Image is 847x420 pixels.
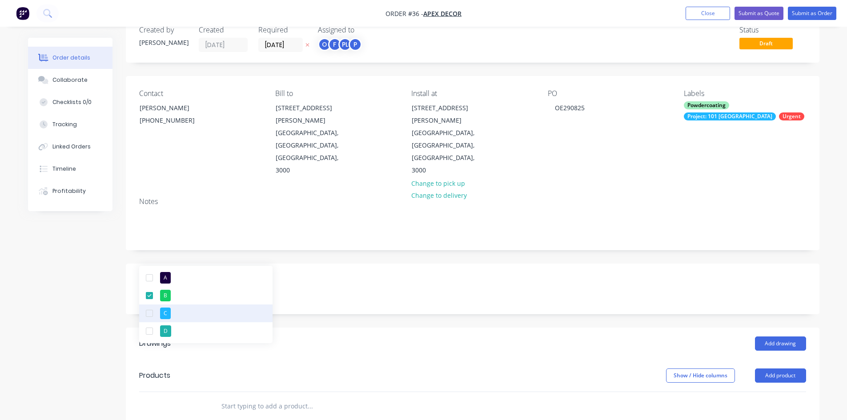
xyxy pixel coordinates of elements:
[28,47,112,69] button: Order details
[548,101,592,114] div: OE290825
[739,26,806,34] div: Status
[221,397,399,415] input: Start typing to add a product...
[276,127,349,176] div: [GEOGRAPHIC_DATA], [GEOGRAPHIC_DATA], [GEOGRAPHIC_DATA], 3000
[318,26,407,34] div: Assigned to
[318,38,362,51] button: OFPLP
[139,304,273,322] button: C
[140,102,213,114] div: [PERSON_NAME]
[755,368,806,383] button: Add product
[28,113,112,136] button: Tracking
[412,127,486,176] div: [GEOGRAPHIC_DATA], [GEOGRAPHIC_DATA], [GEOGRAPHIC_DATA], 3000
[258,26,307,34] div: Required
[686,7,730,20] button: Close
[666,368,735,383] button: Show / Hide columns
[199,26,248,34] div: Created
[139,38,188,47] div: [PERSON_NAME]
[404,101,493,177] div: [STREET_ADDRESS][PERSON_NAME][GEOGRAPHIC_DATA], [GEOGRAPHIC_DATA], [GEOGRAPHIC_DATA], 3000
[139,197,806,206] div: Notes
[684,101,729,109] div: Powdercoating
[140,114,213,127] div: [PHONE_NUMBER]
[139,89,261,98] div: Contact
[276,102,349,127] div: [STREET_ADDRESS][PERSON_NAME]
[28,91,112,113] button: Checklists 0/0
[139,322,273,340] button: D
[28,136,112,158] button: Linked Orders
[338,38,352,51] div: PL
[139,338,171,349] div: Drawings
[52,120,77,128] div: Tracking
[548,89,670,98] div: PO
[28,180,112,202] button: Profitability
[160,290,171,301] div: B
[788,7,836,20] button: Submit as Order
[684,112,776,120] div: Project: 101 [GEOGRAPHIC_DATA]
[268,101,357,177] div: [STREET_ADDRESS][PERSON_NAME][GEOGRAPHIC_DATA], [GEOGRAPHIC_DATA], [GEOGRAPHIC_DATA], 3000
[52,165,76,173] div: Timeline
[755,336,806,351] button: Add drawing
[412,102,486,127] div: [STREET_ADDRESS][PERSON_NAME]
[406,189,471,201] button: Change to delivery
[52,187,86,195] div: Profitability
[160,272,171,284] div: A
[739,38,793,49] span: Draft
[385,9,423,18] span: Order #36 -
[735,7,783,20] button: Submit as Quote
[406,177,470,189] button: Change to pick up
[52,98,92,106] div: Checklists 0/0
[28,158,112,180] button: Timeline
[684,89,806,98] div: Labels
[411,89,533,98] div: Install at
[139,26,188,34] div: Created by
[423,9,462,18] a: Apex Decor
[139,370,170,381] div: Products
[52,76,88,84] div: Collaborate
[318,38,331,51] div: O
[16,7,29,20] img: Factory
[52,143,91,151] div: Linked Orders
[160,308,171,319] div: C
[349,38,362,51] div: P
[160,325,171,337] div: D
[328,38,341,51] div: F
[132,101,221,130] div: [PERSON_NAME][PHONE_NUMBER]
[779,112,804,120] div: Urgent
[275,89,397,98] div: Bill to
[52,54,90,62] div: Order details
[28,69,112,91] button: Collaborate
[139,269,273,287] button: A
[139,287,273,304] button: B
